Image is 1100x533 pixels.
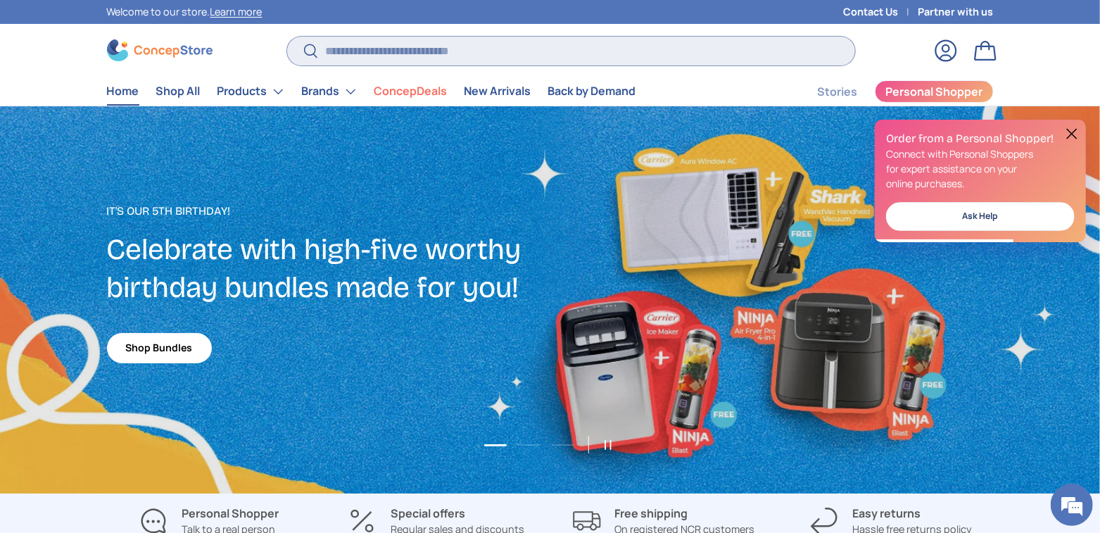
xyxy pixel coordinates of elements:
[886,202,1075,231] a: Ask Help
[615,506,688,521] strong: Free shipping
[107,333,212,363] a: Shop Bundles
[107,77,139,105] a: Home
[293,77,366,106] summary: Brands
[107,4,263,20] p: Welcome to our store.
[885,86,982,97] span: Personal Shopper
[875,80,994,103] a: Personal Shopper
[918,4,994,20] a: Partner with us
[844,4,918,20] a: Contact Us
[107,231,550,307] h2: Celebrate with high-five worthy birthday bundles made for you!
[886,131,1075,146] h2: Order from a Personal Shopper!
[107,77,636,106] nav: Primary
[464,77,531,105] a: New Arrivals
[784,77,994,106] nav: Secondary
[818,78,858,106] a: Stories
[156,77,201,105] a: Shop All
[210,5,263,18] a: Learn more
[886,146,1075,191] p: Connect with Personal Shoppers for expert assistance on your online purchases.
[107,203,550,220] p: It's our 5th Birthday!
[374,77,448,105] a: ConcepDeals
[852,506,921,521] strong: Easy returns
[209,77,293,106] summary: Products
[182,506,279,521] strong: Personal Shopper
[391,506,465,521] strong: Special offers
[548,77,636,105] a: Back by Demand
[107,39,213,61] img: ConcepStore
